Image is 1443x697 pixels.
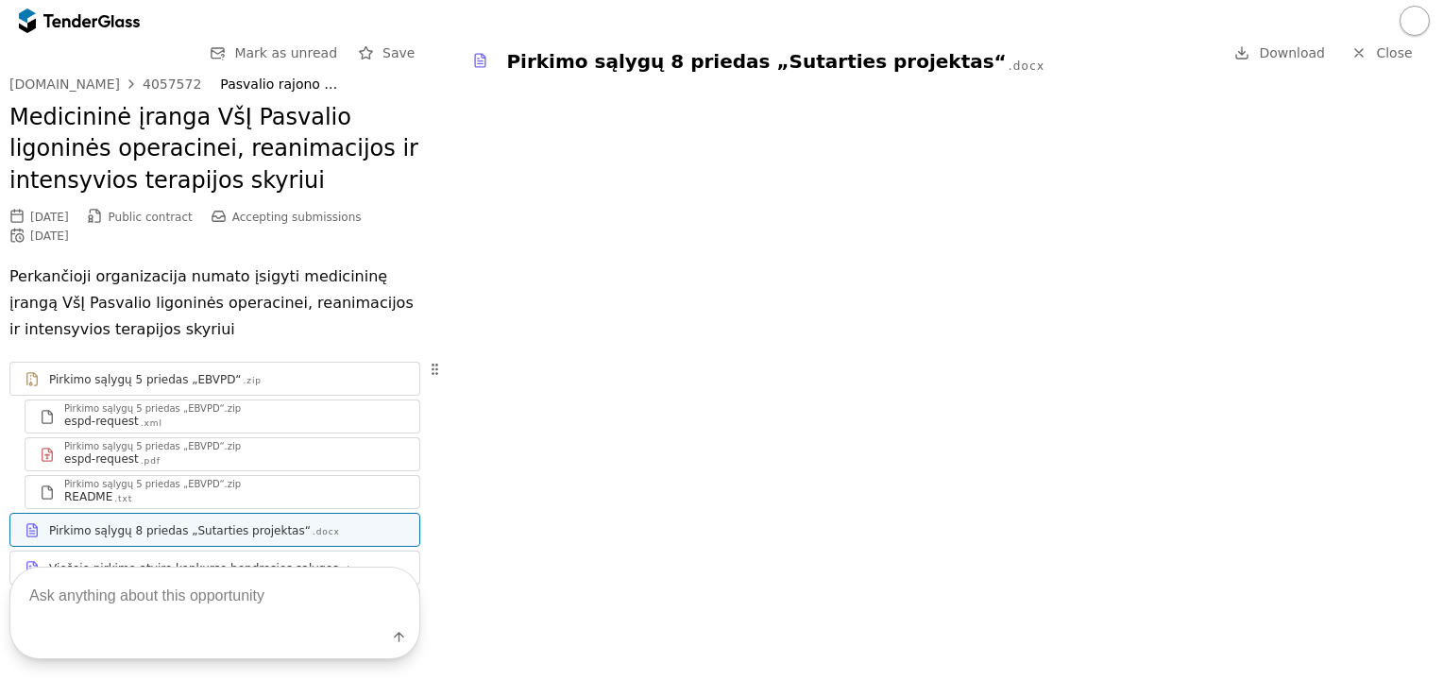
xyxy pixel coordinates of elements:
[506,48,1006,75] div: Pirkimo sąlygų 8 priedas „Sutarties projektas“
[64,414,139,429] div: espd-request
[64,404,241,414] div: Pirkimo sąlygų 5 priedas „EBVPD“.zip
[49,372,242,387] div: Pirkimo sąlygų 5 priedas „EBVPD“
[9,513,420,547] a: Pirkimo sąlygų 8 priedas „Sutarties projektas“.docx
[220,76,400,93] div: Pasvalio rajono savivaldybės administracija
[1259,45,1325,60] span: Download
[30,229,69,243] div: [DATE]
[114,493,132,505] div: .txt
[234,45,337,60] span: Mark as unread
[244,375,262,387] div: .zip
[382,45,415,60] span: Save
[25,475,420,509] a: Pirkimo sąlygų 5 priedas „EBVPD“.zipREADME.txt
[141,417,162,430] div: .xml
[30,211,69,224] div: [DATE]
[25,437,420,471] a: Pirkimo sąlygų 5 priedas „EBVPD“.zipespd-request.pdf
[9,102,420,197] h2: Medicininė įranga VšĮ Pasvalio ligoninės operacinei, reanimacijos ir intensyvios terapijos skyriui
[64,489,112,504] div: README
[204,42,343,65] button: Mark as unread
[141,455,161,467] div: .pdf
[9,76,201,92] a: [DOMAIN_NAME]4057572
[9,263,420,343] p: Perkančioji organizacija numato įsigyti medicininę įrangą VšĮ Pasvalio ligoninės operacinei, rean...
[1009,59,1044,75] div: .docx
[25,399,420,433] a: Pirkimo sąlygų 5 priedas „EBVPD“.zipespd-request.xml
[109,211,193,224] span: Public contract
[49,523,311,538] div: Pirkimo sąlygų 8 priedas „Sutarties projektas“
[143,77,201,91] div: 4057572
[1376,45,1412,60] span: Close
[64,442,241,451] div: Pirkimo sąlygų 5 priedas „EBVPD“.zip
[64,480,241,489] div: Pirkimo sąlygų 5 priedas „EBVPD“.zip
[232,211,362,224] span: Accepting submissions
[1340,42,1424,65] a: Close
[1229,42,1331,65] a: Download
[352,42,420,65] button: Save
[9,77,120,91] div: [DOMAIN_NAME]
[64,451,139,467] div: espd-request
[9,362,420,396] a: Pirkimo sąlygų 5 priedas „EBVPD“.zip
[313,526,340,538] div: .docx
